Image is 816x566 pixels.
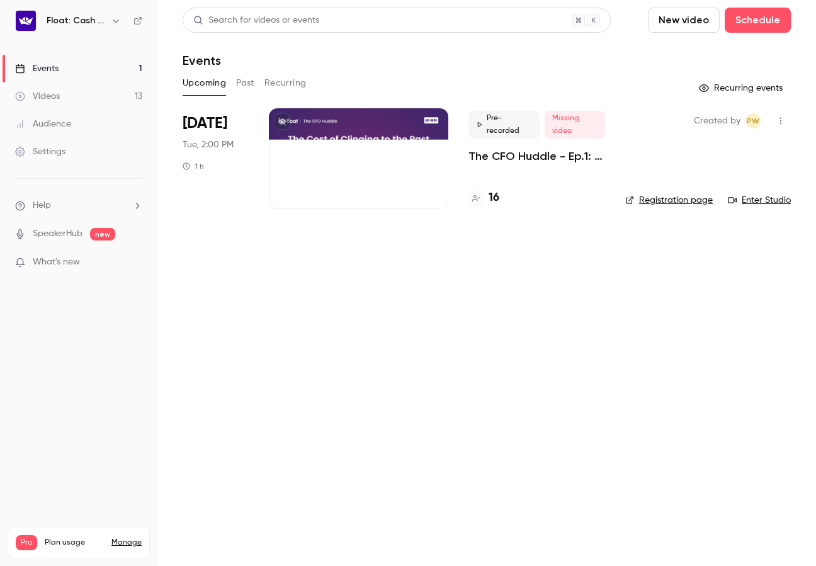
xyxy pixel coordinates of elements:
a: Registration page [625,194,713,207]
span: Help [33,199,51,212]
span: Polly Wong [745,113,761,128]
span: Pre-recorded [468,111,540,139]
div: Events [15,62,59,75]
div: 1 h [183,161,204,171]
span: new [90,228,115,241]
span: Pro [16,535,37,550]
button: Past [236,73,254,93]
span: PW [747,113,759,128]
span: Missing video [545,111,606,139]
button: New video [648,8,720,33]
div: Audience [15,118,71,130]
div: Settings [15,145,65,158]
a: 16 [468,190,499,207]
h4: 16 [489,190,499,207]
li: help-dropdown-opener [15,199,142,212]
button: Upcoming [183,73,226,93]
button: Recurring events [693,78,791,98]
div: Search for videos or events [193,14,319,27]
h1: Events [183,53,221,68]
span: What's new [33,256,80,269]
span: Plan usage [45,538,104,548]
span: [DATE] [183,113,227,133]
h6: Float: Cash Flow Intelligence Series [47,14,106,27]
a: SpeakerHub [33,227,82,241]
div: Aug 26 Tue, 2:00 PM (Europe/London) [183,108,249,209]
span: Tue, 2:00 PM [183,139,234,151]
a: Manage [111,538,142,548]
span: Created by [694,113,740,128]
img: Float: Cash Flow Intelligence Series [16,11,36,31]
a: The CFO Huddle - Ep.1: The Cost of Clinging to the Past [468,149,605,164]
button: Schedule [725,8,791,33]
button: Recurring [264,73,307,93]
a: Enter Studio [728,194,791,207]
div: Videos [15,90,60,103]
